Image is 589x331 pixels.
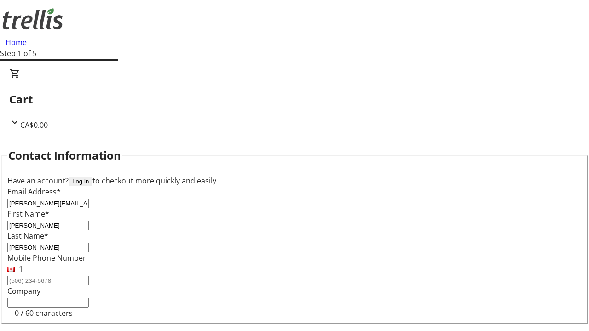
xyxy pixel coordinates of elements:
[7,253,86,263] label: Mobile Phone Number
[7,209,49,219] label: First Name*
[7,187,61,197] label: Email Address*
[15,308,73,318] tr-character-limit: 0 / 60 characters
[7,175,582,186] div: Have an account? to checkout more quickly and easily.
[20,120,48,130] span: CA$0.00
[69,177,92,186] button: Log in
[9,68,580,131] div: CartCA$0.00
[7,286,40,296] label: Company
[8,147,121,164] h2: Contact Information
[9,91,580,108] h2: Cart
[7,276,89,285] input: (506) 234-5678
[7,231,48,241] label: Last Name*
